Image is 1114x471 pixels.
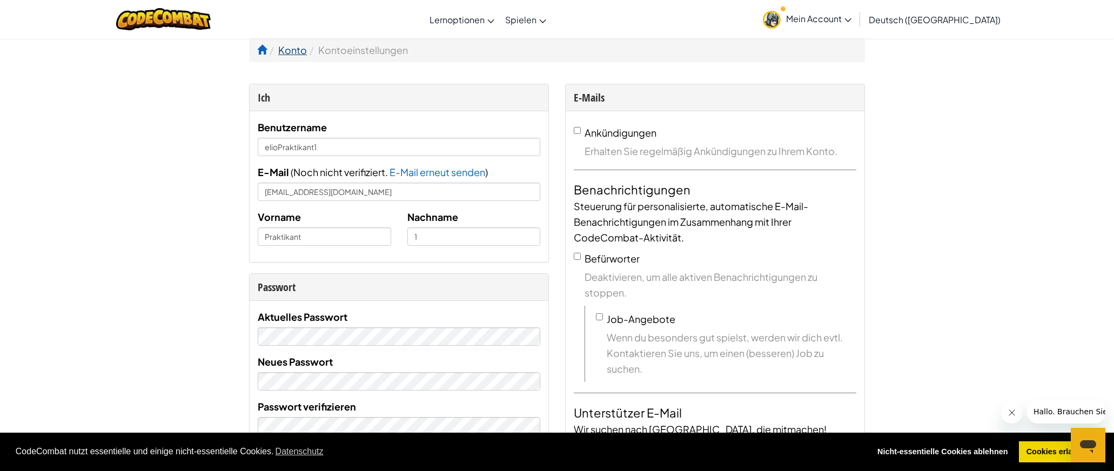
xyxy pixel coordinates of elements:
[505,14,536,25] font: Spielen
[16,447,274,456] font: CodeCombat nutzt essentielle und einige nicht-essentielle Cookies.
[258,211,301,223] font: Vorname
[574,182,690,197] font: Benachrichtigungen
[863,5,1006,34] a: Deutsch ([GEOGRAPHIC_DATA])
[390,166,485,178] font: E-Mail erneut senden
[258,311,347,323] font: Aktuelles Passwort
[278,44,307,56] a: Konto
[869,14,1001,25] font: Deutsch ([GEOGRAPHIC_DATA])
[1001,402,1023,423] iframe: Nachricht schließen
[273,443,325,460] a: mehr über Cookies erfahren
[1019,441,1098,463] a: Cookies zulassen
[500,5,552,34] a: Spielen
[258,90,270,105] font: Ich
[585,145,837,157] font: Erhalten Sie regelmäßig Ankündigungen zu Ihrem Konto.
[291,166,293,178] font: (
[116,8,211,30] img: CodeCombat-Logo
[485,166,488,178] font: )
[258,166,289,178] font: E-Mail
[1027,400,1105,423] iframe: Nachricht vom Unternehmen
[757,2,857,36] a: Mein Account
[607,331,843,375] font: Wenn du besonders gut spielst, werden wir dich evtl. Kontaktieren Sie uns, um einen (besseren) Jo...
[585,252,640,265] font: Befürworter
[258,121,327,133] font: Benutzername
[870,441,1015,463] a: Cookies ablehnen
[6,8,104,16] font: Hallo. Brauchen Sie Hilfe?
[1071,428,1105,462] iframe: Schaltfläche zum Öffnen des Messaging-Fensters
[585,271,817,299] font: Deaktivieren, um alle aktiven Benachrichtigungen zu stoppen.
[763,11,781,29] img: avatar
[574,90,605,105] font: E-Mails
[424,5,500,34] a: Lernoptionen
[430,14,485,25] font: Lernoptionen
[607,313,675,325] font: Job-Angebote
[258,400,356,413] font: Passwort verifizieren
[258,280,296,294] font: Passwort
[585,126,656,139] font: Ankündigungen
[574,405,682,420] font: Unterstützer E-Mail
[293,166,388,178] font: Noch nicht verifiziert.
[258,355,333,368] font: Neues Passwort
[1026,447,1091,456] font: Cookies erlauben
[276,447,324,456] font: Datenschutz
[407,211,458,223] font: Nachname
[786,13,842,24] font: Mein Account
[574,423,827,451] font: Wir suchen nach [GEOGRAPHIC_DATA], die mitmachen! Schauen Sie sich die
[574,200,808,244] font: Steuerung für personalisierte, automatische E-Mail-Benachrichtigungen im Zusammenhang mit Ihrer C...
[877,447,1008,456] font: Nicht-essentielle Cookies ablehnen
[318,44,408,56] font: Kontoeinstellungen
